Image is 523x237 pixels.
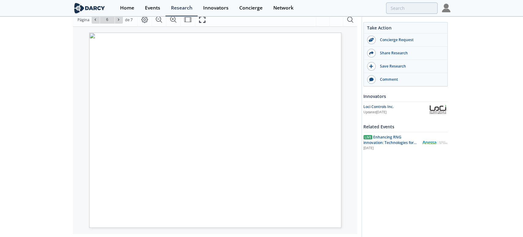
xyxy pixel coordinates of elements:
[363,134,448,151] a: Live Enhancing RNG innovation: Technologies for Sustainable Energy [DATE] Anessa
[120,6,134,10] div: Home
[376,64,444,69] div: Save Research
[203,6,229,10] div: Innovators
[442,4,450,12] img: Profile
[386,2,438,14] input: Advanced Search
[73,3,106,14] img: logo-wide.svg
[239,6,263,10] div: Concierge
[171,6,192,10] div: Research
[363,91,448,102] div: Innovators
[363,104,448,115] a: Loci Controls Inc. Updated[DATE] Loci Controls Inc.
[363,121,448,132] div: Related Events
[363,135,372,139] span: Live
[376,77,444,82] div: Comment
[422,141,448,144] img: Anessa
[363,110,428,115] div: Updated [DATE]
[273,6,294,10] div: Network
[428,104,448,115] img: Loci Controls Inc.
[376,50,444,56] div: Share Research
[364,25,447,33] div: Take Action
[363,104,428,110] div: Loci Controls Inc.
[145,6,160,10] div: Events
[363,134,417,151] span: Enhancing RNG innovation: Technologies for Sustainable Energy
[363,146,418,151] div: [DATE]
[376,37,444,43] div: Concierge Request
